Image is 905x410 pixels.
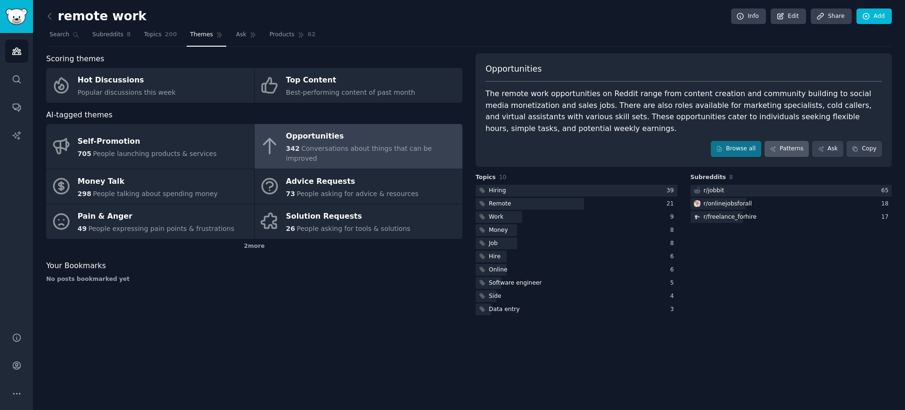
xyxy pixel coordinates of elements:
span: 10 [499,174,507,180]
span: Scoring themes [46,53,104,65]
div: No posts bookmarked yet [46,275,462,284]
div: 17 [881,213,892,221]
div: Online [489,266,508,274]
a: Browse all [711,141,761,157]
span: 8 [729,174,733,180]
div: r/ onlinejobsforall [704,200,752,208]
div: The remote work opportunities on Reddit range from content creation and community building to soc... [485,88,882,134]
div: Hire [489,253,501,261]
div: 18 [881,200,892,208]
a: Work9 [476,211,677,223]
div: 2 more [46,239,462,254]
div: Software engineer [489,279,542,287]
a: Advice Requests73People asking for advice & resources [255,169,462,204]
a: Info [731,8,766,25]
a: Topics200 [140,27,180,47]
div: Hiring [489,187,506,195]
div: Hot Discussions [78,73,176,88]
h2: remote work [46,9,147,24]
span: Popular discussions this week [78,89,176,96]
span: 73 [286,190,295,197]
span: 26 [286,225,295,232]
div: Job [489,239,498,248]
span: People launching products & services [93,150,216,157]
a: Opportunities342Conversations about things that can be improved [255,124,462,169]
a: Data entry3 [476,303,677,315]
span: Themes [190,31,213,39]
span: People asking for advice & resources [296,190,418,197]
button: Copy [847,141,882,157]
div: 8 [670,226,677,235]
div: Work [489,213,503,221]
span: Ask [236,31,247,39]
a: Side4 [476,290,677,302]
div: Top Content [286,73,415,88]
div: Remote [489,200,511,208]
a: Ask [233,27,260,47]
a: Themes [187,27,226,47]
span: Topics [476,173,496,182]
a: Top ContentBest-performing content of past month [255,68,462,103]
span: Search [49,31,69,39]
span: Your Bookmarks [46,260,106,272]
div: Opportunities [286,129,458,144]
span: Best-performing content of past month [286,89,415,96]
a: Hot DiscussionsPopular discussions this week [46,68,254,103]
div: r/ jobbit [704,187,724,195]
span: 200 [165,31,177,39]
a: Products62 [266,27,319,47]
span: Opportunities [485,63,542,75]
span: Products [270,31,295,39]
a: Software engineer5 [476,277,677,289]
img: GummySearch logo [6,8,27,25]
a: Remote21 [476,198,677,210]
span: Conversations about things that can be improved [286,145,432,162]
div: Pain & Anger [78,209,235,224]
div: 3 [670,305,677,314]
div: Data entry [489,305,520,314]
a: Edit [771,8,806,25]
a: Pain & Anger49People expressing pain points & frustrations [46,204,254,239]
div: 39 [666,187,677,195]
a: Money Talk298People talking about spending money [46,169,254,204]
div: Side [489,292,502,301]
span: 342 [286,145,300,152]
a: Job8 [476,238,677,249]
div: 8 [670,239,677,248]
a: Ask [812,141,843,157]
a: Online6 [476,264,677,276]
span: People talking about spending money [93,190,218,197]
div: 5 [670,279,677,287]
a: Search [46,27,82,47]
div: 6 [670,253,677,261]
a: Subreddits8 [89,27,134,47]
div: Money Talk [78,174,218,189]
div: 65 [881,187,892,195]
a: Money8 [476,224,677,236]
div: r/ freelance_forhire [704,213,757,221]
a: onlinejobsforallr/onlinejobsforall18 [691,198,892,210]
div: Solution Requests [286,209,411,224]
a: Hire6 [476,251,677,262]
span: 705 [78,150,91,157]
div: 6 [670,266,677,274]
span: 49 [78,225,87,232]
span: 298 [78,190,91,197]
div: Money [489,226,508,235]
div: Self-Promotion [78,134,217,149]
img: onlinejobsforall [694,200,700,207]
span: People expressing pain points & frustrations [88,225,234,232]
a: Add [856,8,892,25]
span: People asking for tools & solutions [296,225,410,232]
span: Subreddits [92,31,123,39]
div: Advice Requests [286,174,419,189]
span: AI-tagged themes [46,109,113,121]
span: 8 [127,31,131,39]
a: freelance_forhirer/freelance_forhire17 [691,211,892,223]
a: Solution Requests26People asking for tools & solutions [255,204,462,239]
div: 9 [670,213,677,221]
span: 62 [308,31,316,39]
span: Topics [144,31,161,39]
a: Patterns [765,141,809,157]
div: 21 [666,200,677,208]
